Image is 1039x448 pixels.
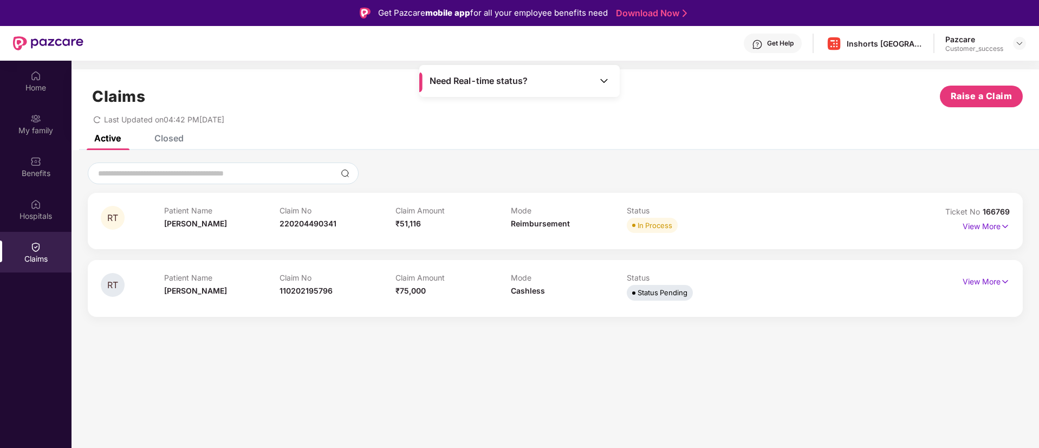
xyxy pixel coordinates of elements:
img: svg+xml;base64,PHN2ZyBpZD0iU2VhcmNoLTMyeDMyIiB4bWxucz0iaHR0cDovL3d3dy53My5vcmcvMjAwMC9zdmciIHdpZH... [341,169,349,178]
div: Get Help [767,39,794,48]
span: Last Updated on 04:42 PM[DATE] [104,115,224,124]
p: Status [627,273,743,282]
p: Patient Name [164,273,280,282]
a: Download Now [616,8,684,19]
img: svg+xml;base64,PHN2ZyB4bWxucz0iaHR0cDovL3d3dy53My5vcmcvMjAwMC9zdmciIHdpZHRoPSIxNyIgaGVpZ2h0PSIxNy... [1001,276,1010,288]
span: Cashless [511,286,545,295]
p: Claim No [280,206,395,215]
h1: Claims [92,87,145,106]
img: svg+xml;base64,PHN2ZyBpZD0iSG9tZSIgeG1sbnM9Imh0dHA6Ly93d3cudzMub3JnLzIwMDAvc3ZnIiB3aWR0aD0iMjAiIG... [30,70,41,81]
p: Patient Name [164,206,280,215]
div: Active [94,133,121,144]
img: New Pazcare Logo [13,36,83,50]
span: Need Real-time status? [430,75,528,87]
div: Inshorts [GEOGRAPHIC_DATA] Advertising And Services Private Limited [847,38,923,49]
span: ₹75,000 [395,286,426,295]
p: Claim Amount [395,273,511,282]
img: Stroke [683,8,687,19]
span: Raise a Claim [951,89,1012,103]
span: 166769 [983,207,1010,216]
span: [PERSON_NAME] [164,286,227,295]
span: RT [107,281,118,290]
img: svg+xml;base64,PHN2ZyBpZD0iQmVuZWZpdHMiIHhtbG5zPSJodHRwOi8vd3d3LnczLm9yZy8yMDAwL3N2ZyIgd2lkdGg9Ij... [30,156,41,167]
img: svg+xml;base64,PHN2ZyBpZD0iRHJvcGRvd24tMzJ4MzIiIHhtbG5zPSJodHRwOi8vd3d3LnczLm9yZy8yMDAwL3N2ZyIgd2... [1015,39,1024,48]
div: In Process [638,220,672,231]
img: svg+xml;base64,PHN2ZyBpZD0iSG9zcGl0YWxzIiB4bWxucz0iaHR0cDovL3d3dy53My5vcmcvMjAwMC9zdmciIHdpZHRoPS... [30,199,41,210]
div: Customer_success [945,44,1003,53]
img: Logo [360,8,371,18]
strong: mobile app [425,8,470,18]
p: Claim Amount [395,206,511,215]
div: Status Pending [638,287,687,298]
span: 110202195796 [280,286,333,295]
p: Status [627,206,743,215]
span: 220204490341 [280,219,336,228]
div: Get Pazcare for all your employee benefits need [378,7,608,20]
p: Mode [511,273,627,282]
img: svg+xml;base64,PHN2ZyB4bWxucz0iaHR0cDovL3d3dy53My5vcmcvMjAwMC9zdmciIHdpZHRoPSIxNyIgaGVpZ2h0PSIxNy... [1001,220,1010,232]
img: Toggle Icon [599,75,609,86]
div: Pazcare [945,34,1003,44]
img: Inshorts%20Logo.png [826,36,842,51]
p: View More [963,218,1010,232]
span: Reimbursement [511,219,570,228]
img: svg+xml;base64,PHN2ZyBpZD0iQ2xhaW0iIHhtbG5zPSJodHRwOi8vd3d3LnczLm9yZy8yMDAwL3N2ZyIgd2lkdGg9IjIwIi... [30,242,41,252]
span: Ticket No [945,207,983,216]
span: redo [93,115,101,124]
img: svg+xml;base64,PHN2ZyB3aWR0aD0iMjAiIGhlaWdodD0iMjAiIHZpZXdCb3g9IjAgMCAyMCAyMCIgZmlsbD0ibm9uZSIgeG... [30,113,41,124]
span: RT [107,213,118,223]
span: [PERSON_NAME] [164,219,227,228]
p: Mode [511,206,627,215]
span: ₹51,116 [395,219,421,228]
p: View More [963,273,1010,288]
img: svg+xml;base64,PHN2ZyBpZD0iSGVscC0zMngzMiIgeG1sbnM9Imh0dHA6Ly93d3cudzMub3JnLzIwMDAvc3ZnIiB3aWR0aD... [752,39,763,50]
button: Raise a Claim [940,86,1023,107]
div: Closed [154,133,184,144]
p: Claim No [280,273,395,282]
